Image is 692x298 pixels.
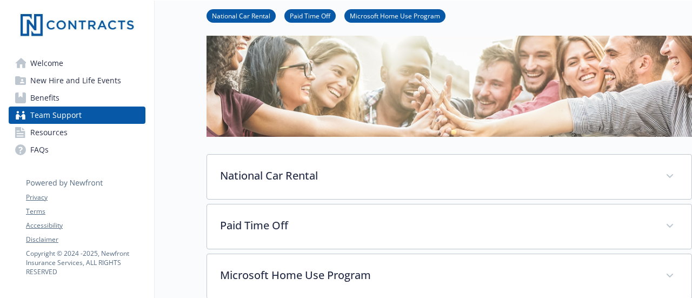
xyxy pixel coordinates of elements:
div: National Car Rental [207,155,691,199]
span: Benefits [30,89,59,107]
div: Paid Time Off [207,204,691,249]
a: Welcome [9,55,145,72]
a: Terms [26,207,145,216]
span: Team Support [30,107,82,124]
a: Resources [9,124,145,141]
span: New Hire and Life Events [30,72,121,89]
img: team support page banner [207,36,692,137]
p: Microsoft Home Use Program [220,267,653,283]
a: Disclaimer [26,235,145,244]
span: Welcome [30,55,63,72]
a: Privacy [26,193,145,202]
a: Team Support [9,107,145,124]
p: Paid Time Off [220,217,653,234]
a: Paid Time Off [284,10,336,21]
a: New Hire and Life Events [9,72,145,89]
span: Resources [30,124,68,141]
p: National Car Rental [220,168,653,184]
a: Benefits [9,89,145,107]
a: National Car Rental [207,10,276,21]
span: FAQs [30,141,49,158]
a: Accessibility [26,221,145,230]
a: Microsoft Home Use Program [344,10,445,21]
p: Copyright © 2024 - 2025 , Newfront Insurance Services, ALL RIGHTS RESERVED [26,249,145,276]
a: FAQs [9,141,145,158]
